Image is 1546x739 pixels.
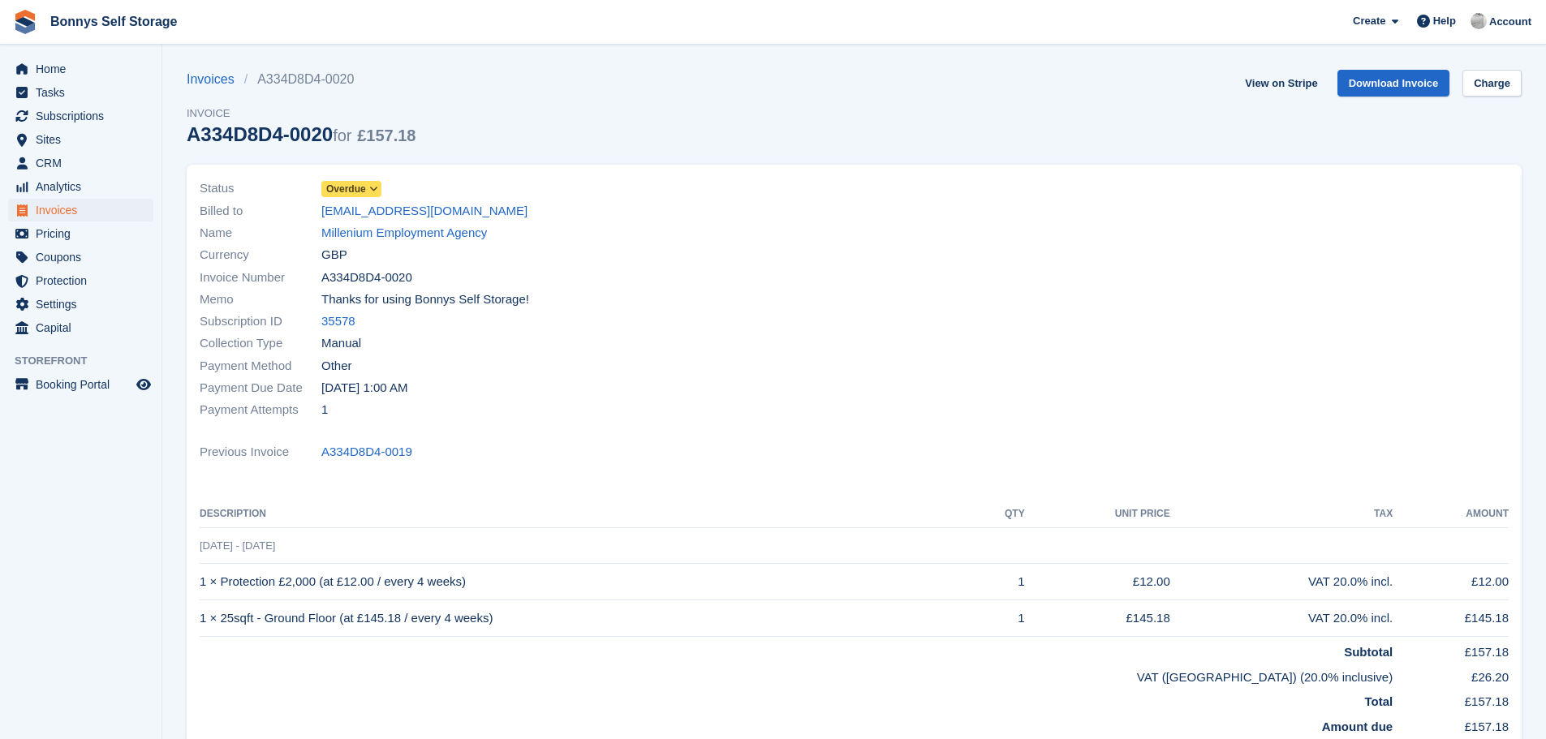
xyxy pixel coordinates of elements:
[972,564,1025,600] td: 1
[1393,564,1509,600] td: £12.00
[200,334,321,353] span: Collection Type
[1393,711,1509,737] td: £157.18
[36,199,133,221] span: Invoices
[15,353,161,369] span: Storefront
[333,127,351,144] span: for
[1025,564,1170,600] td: £12.00
[1344,645,1393,659] strong: Subtotal
[1393,686,1509,711] td: £157.18
[1433,13,1456,29] span: Help
[8,269,153,292] a: menu
[1393,501,1509,527] th: Amount
[13,10,37,34] img: stora-icon-8386f47178a22dfd0bd8f6a31ec36ba5ce8667c1dd55bd0f319d3a0aa187defe.svg
[321,312,355,331] a: 35578
[8,316,153,339] a: menu
[36,269,133,292] span: Protection
[8,105,153,127] a: menu
[200,312,321,331] span: Subscription ID
[1364,694,1393,708] strong: Total
[1393,600,1509,637] td: £145.18
[1238,70,1324,97] a: View on Stripe
[36,58,133,80] span: Home
[321,379,407,397] time: 2025-08-17 00:00:00 UTC
[200,564,972,600] td: 1 × Protection £2,000 (at £12.00 / every 4 weeks)
[8,152,153,174] a: menu
[36,316,133,339] span: Capital
[200,202,321,221] span: Billed to
[1025,600,1170,637] td: £145.18
[200,401,321,419] span: Payment Attempts
[8,222,153,245] a: menu
[200,179,321,198] span: Status
[1489,14,1531,30] span: Account
[321,357,352,376] span: Other
[1393,637,1509,662] td: £157.18
[187,70,244,89] a: Invoices
[1393,662,1509,687] td: £26.20
[36,152,133,174] span: CRM
[200,379,321,397] span: Payment Due Date
[321,269,412,287] span: A334D8D4-0020
[972,600,1025,637] td: 1
[1322,720,1393,733] strong: Amount due
[8,175,153,198] a: menu
[1353,13,1385,29] span: Create
[8,199,153,221] a: menu
[1170,609,1393,628] div: VAT 20.0% incl.
[200,269,321,287] span: Invoice Number
[187,70,416,89] nav: breadcrumbs
[321,401,328,419] span: 1
[326,182,366,196] span: Overdue
[321,290,529,309] span: Thanks for using Bonnys Self Storage!
[36,175,133,198] span: Analytics
[200,539,275,552] span: [DATE] - [DATE]
[321,443,412,462] a: A334D8D4-0019
[1337,70,1450,97] a: Download Invoice
[321,179,381,198] a: Overdue
[1170,573,1393,591] div: VAT 20.0% incl.
[200,501,972,527] th: Description
[36,128,133,151] span: Sites
[1471,13,1487,29] img: James Bonny
[134,375,153,394] a: Preview store
[187,105,416,122] span: Invoice
[321,334,361,353] span: Manual
[44,8,183,35] a: Bonnys Self Storage
[8,373,153,396] a: menu
[8,81,153,104] a: menu
[36,373,133,396] span: Booking Portal
[972,501,1025,527] th: QTY
[1025,501,1170,527] th: Unit Price
[200,224,321,243] span: Name
[321,202,528,221] a: [EMAIL_ADDRESS][DOMAIN_NAME]
[36,81,133,104] span: Tasks
[36,105,133,127] span: Subscriptions
[200,246,321,264] span: Currency
[8,293,153,316] a: menu
[36,293,133,316] span: Settings
[8,58,153,80] a: menu
[8,128,153,151] a: menu
[187,123,416,145] div: A334D8D4-0020
[200,662,1393,687] td: VAT ([GEOGRAPHIC_DATA]) (20.0% inclusive)
[8,246,153,269] a: menu
[200,290,321,309] span: Memo
[1462,70,1522,97] a: Charge
[200,357,321,376] span: Payment Method
[321,224,487,243] a: Millenium Employment Agency
[321,246,347,264] span: GBP
[36,246,133,269] span: Coupons
[1170,501,1393,527] th: Tax
[200,443,321,462] span: Previous Invoice
[357,127,416,144] span: £157.18
[36,222,133,245] span: Pricing
[200,600,972,637] td: 1 × 25sqft - Ground Floor (at £145.18 / every 4 weeks)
